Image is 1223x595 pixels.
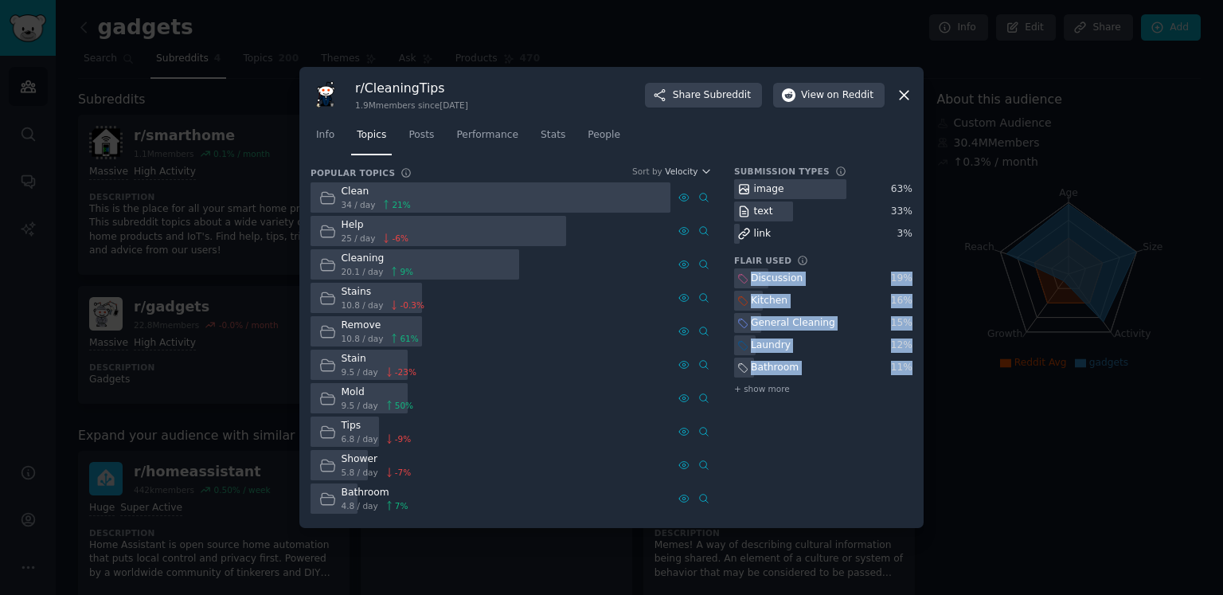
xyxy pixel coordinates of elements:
[342,252,414,266] div: Cleaning
[891,294,912,308] div: 16 %
[342,452,412,467] div: Shower
[342,299,384,311] span: 10.8 / day
[632,166,662,177] div: Sort by
[342,319,419,333] div: Remove
[897,227,912,241] div: 3 %
[535,123,571,155] a: Stats
[734,255,791,266] h3: Flair Used
[342,400,378,411] span: 9.5 / day
[645,83,762,108] button: ShareSubreddit
[754,227,772,241] div: link
[392,233,408,244] span: -6 %
[311,123,340,155] a: Info
[342,366,378,378] span: 9.5 / day
[665,166,712,177] button: Velocity
[754,205,773,219] div: text
[541,128,565,143] span: Stats
[342,486,408,500] div: Bathroom
[400,299,424,311] span: -0.3 %
[734,383,790,394] span: + show more
[891,182,912,197] div: 63 %
[891,339,912,353] div: 12 %
[342,199,376,210] span: 34 / day
[342,185,411,199] div: Clean
[827,88,873,103] span: on Reddit
[395,400,413,411] span: 50 %
[351,123,392,155] a: Topics
[704,88,751,103] span: Subreddit
[754,182,784,197] div: image
[891,272,912,286] div: 19 %
[355,100,468,111] div: 1.9M members since [DATE]
[342,233,376,244] span: 25 / day
[400,266,413,277] span: 9 %
[891,361,912,375] div: 11 %
[673,88,751,103] span: Share
[751,316,835,331] div: General Cleaning
[342,500,378,511] span: 4.8 / day
[456,128,518,143] span: Performance
[582,123,626,155] a: People
[451,123,524,155] a: Performance
[311,167,395,178] h3: Popular Topics
[392,199,410,210] span: 21 %
[751,294,787,308] div: Kitchen
[773,83,885,108] button: Viewon Reddit
[403,123,440,155] a: Posts
[316,128,334,143] span: Info
[400,333,418,344] span: 61 %
[311,78,344,112] img: CleaningTips
[751,272,803,286] div: Discussion
[588,128,620,143] span: People
[395,500,408,511] span: 7 %
[342,285,424,299] div: Stains
[734,166,830,177] h3: Submission Types
[342,333,384,344] span: 10.8 / day
[342,386,414,400] div: Mold
[395,467,411,478] span: -7 %
[342,419,412,433] div: Tips
[891,205,912,219] div: 33 %
[395,366,416,378] span: -23 %
[342,266,384,277] span: 20.1 / day
[751,339,791,353] div: Laundry
[342,352,416,366] div: Stain
[801,88,873,103] span: View
[342,467,378,478] span: 5.8 / day
[891,316,912,331] div: 15 %
[355,80,468,96] h3: r/ CleaningTips
[665,166,697,177] span: Velocity
[342,218,408,233] div: Help
[357,128,386,143] span: Topics
[342,433,378,444] span: 6.8 / day
[395,433,411,444] span: -9 %
[751,361,799,375] div: Bathroom
[408,128,434,143] span: Posts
